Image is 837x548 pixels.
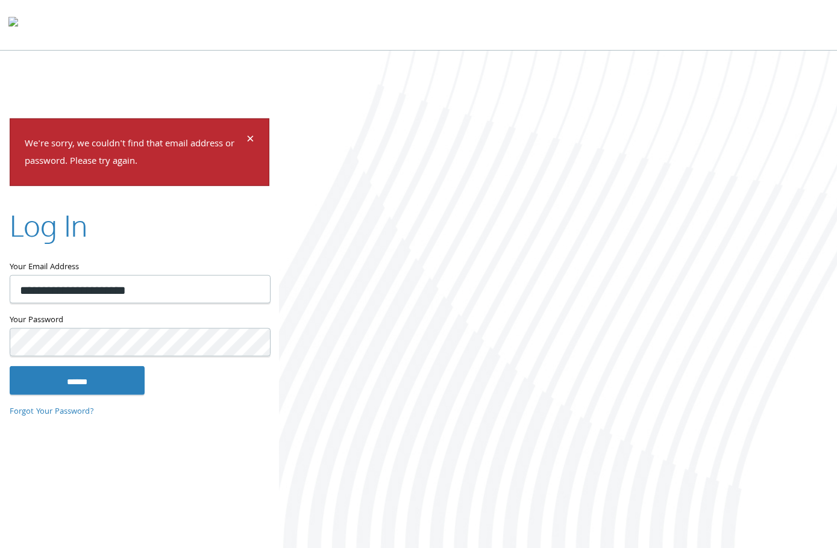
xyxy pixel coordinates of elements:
[246,129,254,152] span: ×
[25,136,245,171] p: We're sorry, we couldn't find that email address or password. Please try again.
[10,313,269,328] label: Your Password
[246,134,254,148] button: Dismiss alert
[10,405,94,419] a: Forgot Your Password?
[8,13,18,37] img: todyl-logo-dark.svg
[10,205,87,245] h2: Log In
